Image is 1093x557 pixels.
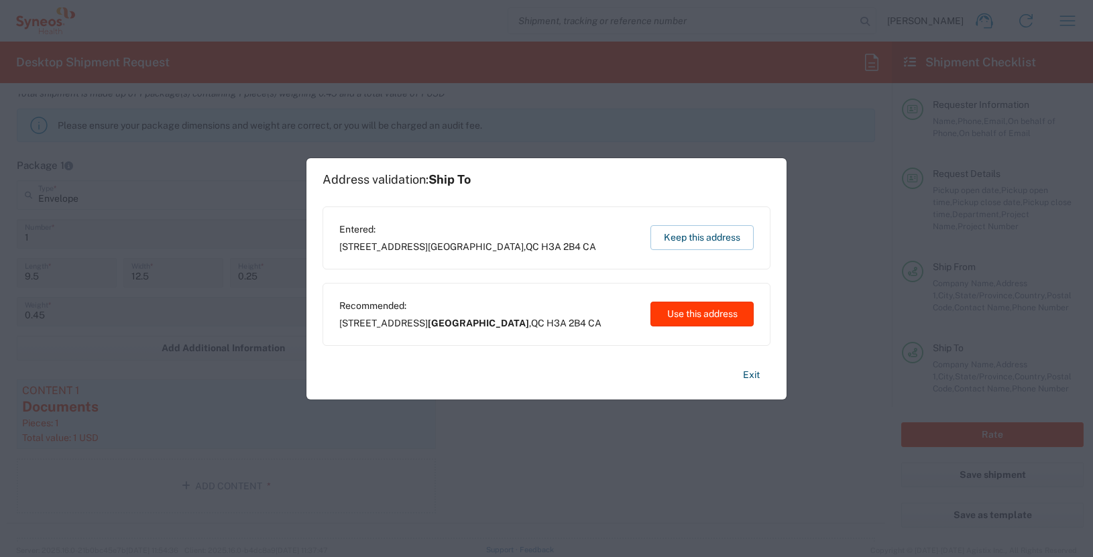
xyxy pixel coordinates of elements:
[546,318,586,328] span: H3A 2B4
[428,318,529,328] span: [GEOGRAPHIC_DATA]
[339,241,596,253] span: [STREET_ADDRESS] ,
[428,172,471,186] span: Ship To
[526,241,539,252] span: QC
[428,241,524,252] span: [GEOGRAPHIC_DATA]
[650,302,754,326] button: Use this address
[531,318,544,328] span: QC
[323,172,471,187] h1: Address validation:
[650,225,754,250] button: Keep this address
[339,317,601,329] span: [STREET_ADDRESS] ,
[541,241,581,252] span: H3A 2B4
[732,363,770,387] button: Exit
[588,318,601,328] span: CA
[339,223,596,235] span: Entered:
[583,241,596,252] span: CA
[339,300,601,312] span: Recommended:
